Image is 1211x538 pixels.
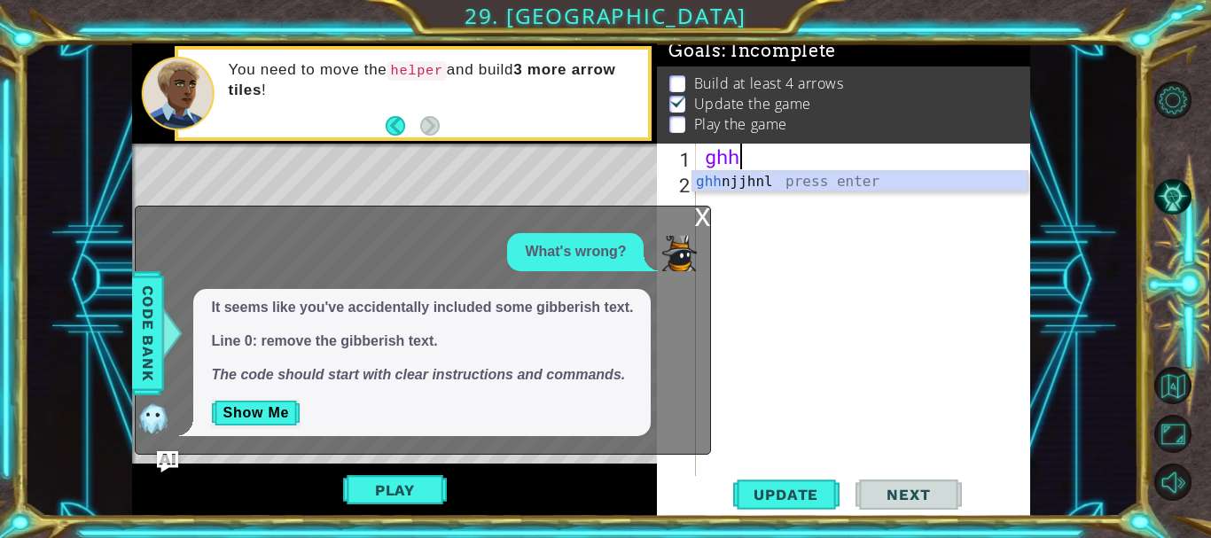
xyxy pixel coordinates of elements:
img: Player [661,236,697,271]
a: Back to Map [1157,361,1211,409]
p: Line 0: remove the gibberish text. [211,331,633,352]
div: 2 [660,172,696,198]
p: It seems like you've accidentally included some gibberish text. [211,298,633,318]
p: Play the game [694,114,787,134]
button: Play [343,473,447,507]
button: Show Me [211,399,301,427]
strong: 3 more arrow tiles [229,61,616,98]
button: Update [733,476,840,513]
span: Next [869,486,948,503]
img: AI [136,401,171,436]
button: Next [856,476,962,513]
span: : Incomplete [722,40,836,61]
p: You need to move the and build ! [229,60,637,100]
p: Build at least 4 arrows [694,74,844,93]
em: The code should start with clear instructions and commands. [211,367,625,382]
button: Next [420,116,440,136]
button: AI Hint [1154,178,1191,215]
div: 1 [660,146,696,172]
code: helper [387,61,447,81]
button: Maximize Browser [1154,415,1191,452]
button: Level Options [1154,82,1191,119]
button: Ask AI [157,451,178,472]
button: Mute [1154,464,1191,501]
span: Code Bank [134,279,162,387]
img: Check mark for checkbox [669,94,687,108]
div: x [694,207,710,224]
p: What's wrong? [525,242,626,262]
span: Goals [668,40,836,62]
span: Update [736,486,836,503]
p: Update the game [694,94,811,113]
button: Back to Map [1154,367,1191,404]
button: Back [386,116,420,136]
